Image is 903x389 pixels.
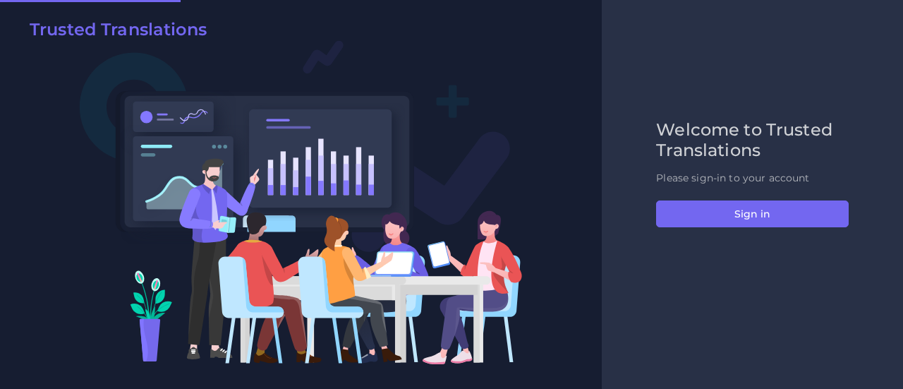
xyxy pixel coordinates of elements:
[79,40,523,365] img: Login V2
[656,201,849,227] button: Sign in
[656,120,849,161] h2: Welcome to Trusted Translations
[30,20,207,40] h2: Trusted Translations
[656,171,849,186] p: Please sign-in to your account
[20,20,207,45] a: Trusted Translations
